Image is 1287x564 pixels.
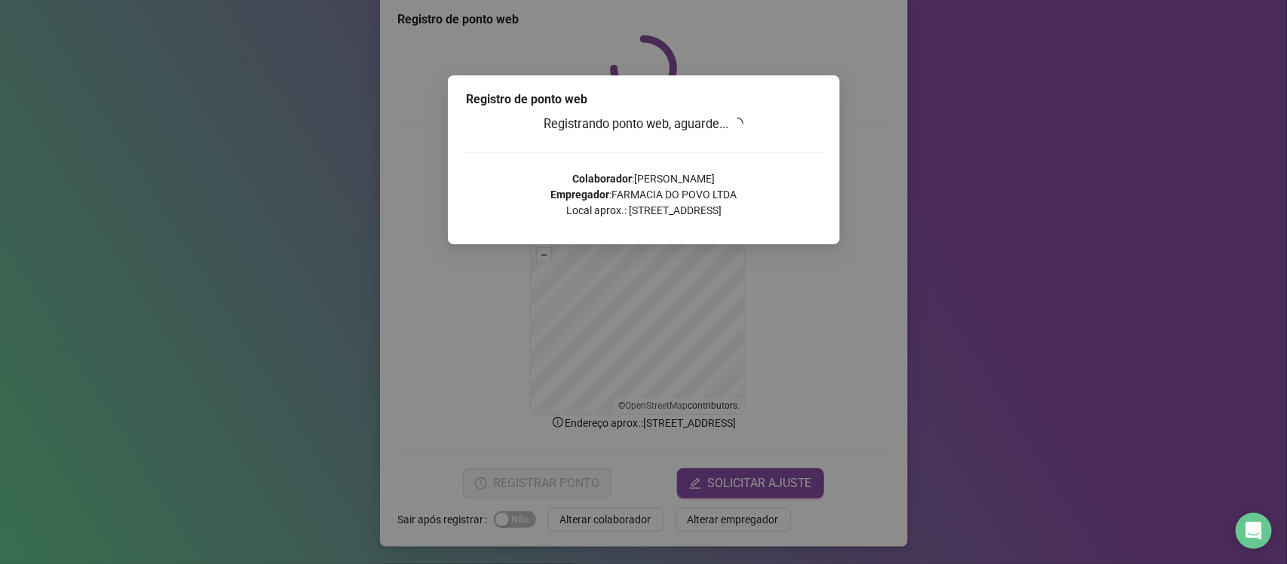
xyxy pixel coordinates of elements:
p: : [PERSON_NAME] : FARMACIA DO POVO LTDA Local aprox.: [STREET_ADDRESS] [466,171,822,219]
h3: Registrando ponto web, aguarde... [466,115,822,134]
strong: Colaborador [572,173,632,185]
div: Registro de ponto web [466,90,822,109]
span: loading [731,118,743,130]
div: Open Intercom Messenger [1236,513,1272,549]
strong: Empregador [550,189,609,201]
